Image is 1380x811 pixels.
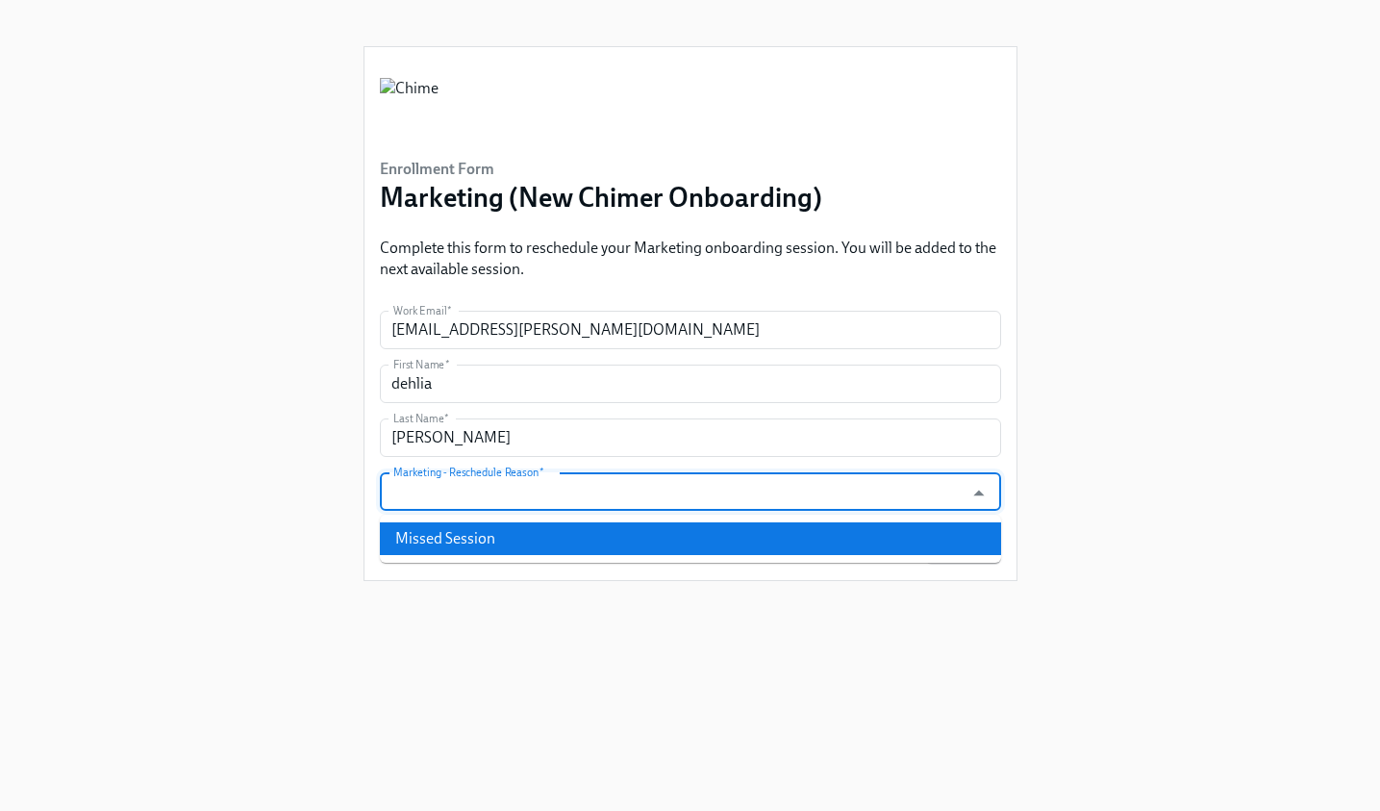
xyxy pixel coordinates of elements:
h6: Enrollment Form [380,159,822,180]
img: Chime [380,78,439,136]
p: Complete this form to reschedule your Marketing onboarding session. You will be added to the next... [380,238,1001,280]
li: Missed Session [380,522,1001,555]
h3: Marketing (New Chimer Onboarding) [380,180,822,215]
button: Close [964,478,993,508]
